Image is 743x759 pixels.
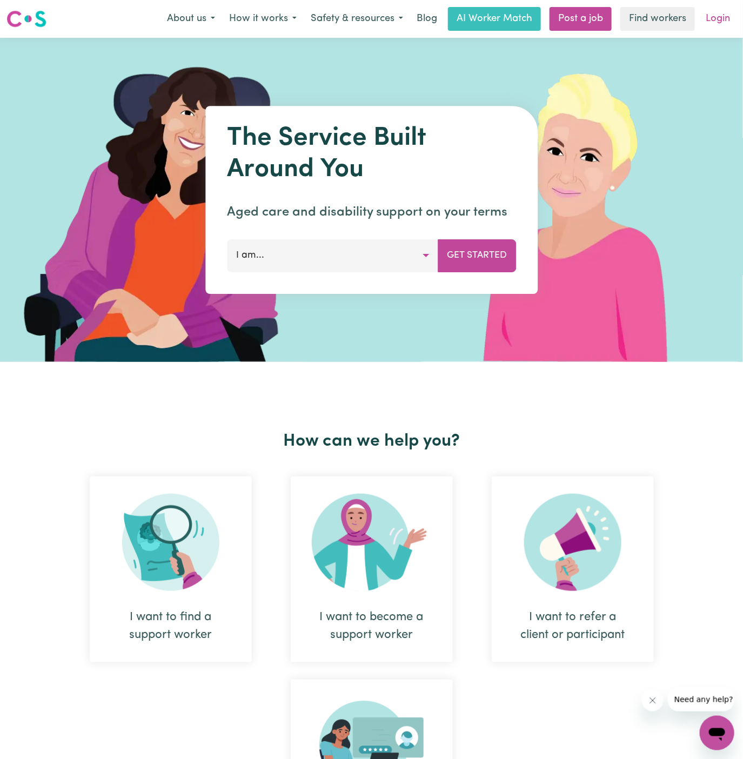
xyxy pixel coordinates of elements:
div: I want to become a support worker [291,476,453,662]
button: How it works [222,8,304,30]
div: I want to find a support worker [116,608,226,644]
div: I want to refer a client or participant [492,476,654,662]
h1: The Service Built Around You [227,123,516,185]
div: I want to find a support worker [90,476,252,662]
iframe: Button to launch messaging window [700,716,734,750]
img: Become Worker [312,494,432,591]
div: I want to become a support worker [317,608,427,644]
img: Refer [524,494,621,591]
button: About us [160,8,222,30]
p: Aged care and disability support on your terms [227,203,516,222]
div: I want to refer a client or participant [518,608,628,644]
a: Careseekers logo [6,6,46,31]
iframe: Message from company [668,688,734,711]
img: Careseekers logo [6,9,46,29]
a: Blog [410,7,444,31]
a: Login [699,7,737,31]
a: Post a job [550,7,612,31]
a: AI Worker Match [448,7,541,31]
button: Get Started [438,239,516,272]
button: Safety & resources [304,8,410,30]
img: Search [122,494,219,591]
h2: How can we help you? [70,431,673,452]
a: Find workers [620,7,695,31]
button: I am... [227,239,438,272]
iframe: Close message [642,690,664,711]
